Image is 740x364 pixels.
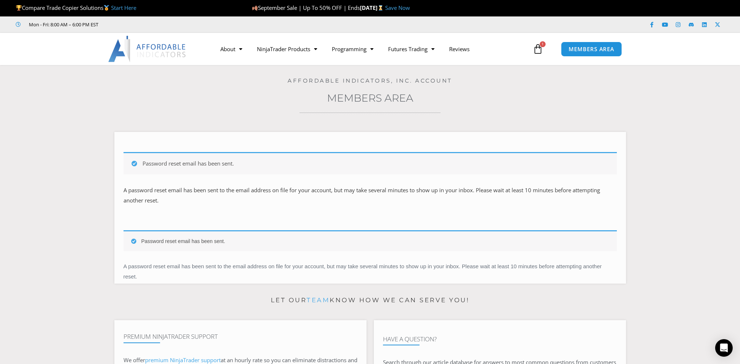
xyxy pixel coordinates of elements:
p: A password reset email has been sent to the email address on file for your account, but may take ... [124,185,617,206]
h4: Have A Question? [383,335,617,343]
a: Affordable Indicators, Inc. Account [288,77,452,84]
a: Programming [325,41,381,57]
img: 🏆 [16,5,22,11]
a: Futures Trading [381,41,442,57]
span: 1 [540,41,546,47]
strong: [DATE] [360,4,385,11]
a: MEMBERS AREA [561,42,622,57]
p: A password reset email has been sent to the email address on file for your account, but may take ... [124,261,617,282]
nav: Menu [213,41,531,57]
img: 🥇 [104,5,109,11]
span: We offer [124,356,145,364]
a: premium NinjaTrader support [145,356,221,364]
div: Open Intercom Messenger [715,339,733,357]
img: ⌛ [378,5,383,11]
a: team [307,296,330,304]
a: About [213,41,250,57]
img: 🍂 [252,5,258,11]
a: NinjaTrader Products [250,41,325,57]
span: MEMBERS AREA [569,46,614,52]
span: Mon - Fri: 8:00 AM – 6:00 PM EST [27,20,98,29]
h4: Premium NinjaTrader Support [124,333,357,340]
div: Password reset email has been sent. [124,152,617,174]
span: Compare Trade Copier Solutions [16,4,136,11]
p: Let our know how we can serve you! [114,295,626,306]
span: September Sale | Up To 50% OFF | Ends [252,4,360,11]
a: Reviews [442,41,477,57]
a: Members Area [327,92,413,104]
img: LogoAI | Affordable Indicators – NinjaTrader [108,36,187,62]
a: Save Now [385,4,410,11]
a: 1 [522,38,554,60]
a: Start Here [111,4,136,11]
div: Password reset email has been sent. [124,230,617,251]
iframe: Customer reviews powered by Trustpilot [109,21,218,28]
